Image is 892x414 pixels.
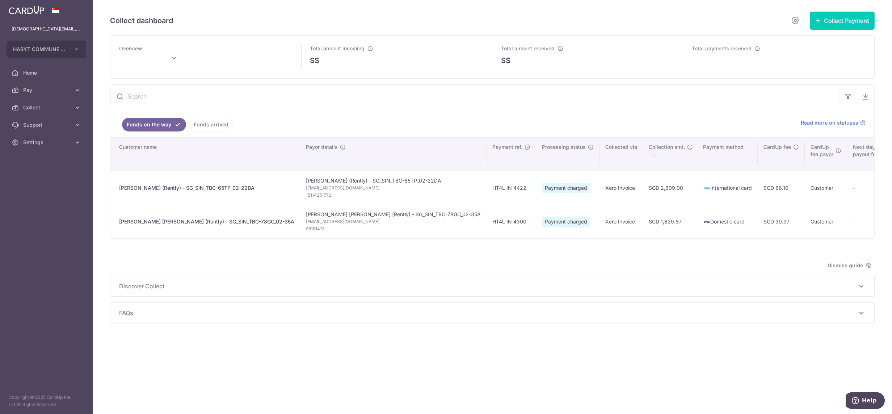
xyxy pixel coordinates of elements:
[846,392,885,410] iframe: Opens a widget where you can find more information
[110,85,840,108] input: Search
[828,261,872,270] span: Dismiss guide
[110,138,300,171] th: Customer name
[300,138,487,171] th: Payor details
[697,205,758,238] td: Domestic card
[119,282,866,290] p: Discover Collect
[23,121,71,129] span: Support
[763,143,791,151] span: CardUp fee
[758,138,805,171] th: CardUp fee
[16,5,31,12] span: Help
[697,138,758,171] th: Payment method
[853,143,879,158] span: Next day payout fee
[306,143,338,151] span: Payor details
[119,184,294,192] div: [PERSON_NAME] (Rently) - SG_SIN_TBC-65TP_02-22DA
[758,171,805,205] td: SGD 86.10
[306,192,481,199] span: 15114251772
[110,15,173,26] h5: Collect dashboard
[542,143,586,151] span: Processing status
[119,45,142,51] span: Overview
[805,138,847,171] th: CardUpfee payor
[310,45,365,51] span: Total amount incoming
[487,138,536,171] th: Payment ref.
[599,205,643,238] td: Xero Invoice
[119,309,866,317] p: FAQs
[300,171,487,205] td: [PERSON_NAME] (Rently) - SG_SIN_TBC-65TP_02-22DA
[758,205,805,238] td: SGD 30.97
[692,45,752,51] span: Total payments received
[487,205,536,238] td: HT4L IN 4300
[697,171,758,205] td: International card
[119,218,294,225] div: [PERSON_NAME] [PERSON_NAME] (Rently) - SG_SIN_TBC-78GC_02-35A
[599,171,643,205] td: Xero Invoice
[811,143,833,158] span: CardUp fee payor
[501,45,555,51] span: Total amount received
[805,205,847,238] td: Customer
[310,55,320,66] span: S$
[703,218,710,226] img: visa-sm-192604c4577d2d35970c8ed26b86981c2741ebd56154ab54ad91a526f0f24972.png
[306,225,481,233] span: 98181417
[703,185,710,192] img: american-express-sm-c955881869ff4294d00fd038735fb651958d7f10184fcf1bed3b24c57befb5f2.png
[23,87,71,94] span: Pay
[810,12,875,30] button: Collect Payment
[492,143,522,151] span: Payment ref.
[599,138,643,171] th: Collected via
[300,205,487,238] td: [PERSON_NAME] [PERSON_NAME] (Rently) - SG_SIN_TBC-78GC_02-35A
[649,143,685,151] span: Collection amt.
[23,104,71,111] span: Collect
[9,6,44,14] img: CardUp
[542,183,590,193] span: Payment charged
[12,25,81,33] p: [DEMOGRAPHIC_DATA][EMAIL_ADDRESS][DOMAIN_NAME]
[801,119,866,126] a: Read more on statuses
[643,138,697,171] th: Collection amt. : activate to sort column ascending
[536,138,599,171] th: Processing status
[122,118,186,131] a: Funds on the way
[119,282,857,290] span: Discover Collect
[306,218,481,225] span: [EMAIL_ADDRESS][DOMAIN_NAME]
[189,118,233,131] a: Funds arrived
[643,205,697,238] td: SGD 1,629.87
[801,119,858,126] span: Read more on statuses
[23,139,71,146] span: Settings
[7,41,86,58] button: HABYT COMMUNE SINGAPORE 2 PTE. LTD.
[805,171,847,205] td: Customer
[643,171,697,205] td: SGD 2,609.00
[23,69,71,76] span: Home
[306,184,481,192] span: [EMAIL_ADDRESS][DOMAIN_NAME]
[119,309,857,317] span: FAQs
[501,55,510,66] span: S$
[487,171,536,205] td: HT4L IN 4422
[542,217,590,227] span: Payment charged
[13,46,67,53] span: HABYT COMMUNE SINGAPORE 2 PTE. LTD.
